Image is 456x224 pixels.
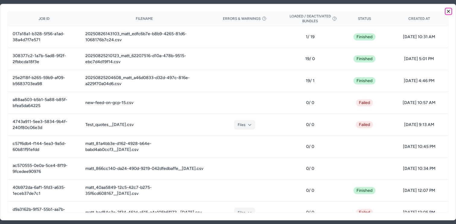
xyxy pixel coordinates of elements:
td: ac570555-0e0a-5ce4-8f19-9fcedee90976 [8,158,81,180]
td: d9a3162b-9f57-55b1-aa7b-479a842b5f64 [8,201,81,223]
td: 20250826143103_matt_edfc6b7e-b8b9-4265-81d6-1068176b7c24.csv [81,26,208,48]
td: matt_81a4bb3e-d162-4928-b64e-babd4ab0ccf3__[DATE].csv [81,136,208,158]
button: Files [234,208,255,217]
div: Created At [395,16,443,21]
td: new-feed-on-gcp-15.csv [81,92,208,114]
span: 0 / 0 [286,144,334,150]
td: matt_40aa5849-12c5-42c7-b275-35f6cd608167__[DATE].csv [81,180,208,201]
span: [DATE] 10:31 AM [395,34,443,40]
span: 0 / 0 [286,122,334,128]
td: c57f6db4-f144-5ea3-9a5d-60b81f91efdd [8,136,81,158]
span: [DATE] 10:45 PM [395,144,443,150]
span: 19 / 1 [286,78,334,84]
span: [DATE] 5:01 PM [395,56,443,62]
td: matt_bad84c3e-2f34-461d-a515-a4a105b6f172__[DATE].csv [81,201,208,223]
span: 19 / 0 [286,56,334,62]
span: [DATE] 12:07 PM [395,188,443,194]
td: 20250825210123_matt_62207516-d10a-478b-9515-ebc7d4d19f14.csv [81,48,208,70]
div: Status [344,16,385,21]
span: 0 / 0 [286,210,334,216]
div: Failed [356,121,373,128]
td: 25e2f18f-b265-59b9-af09-b5683703ea98 [8,70,81,92]
div: Finished [353,187,375,194]
button: Loaded / Deactivated Bundles [286,14,334,23]
button: Failed [356,99,373,106]
span: [DATE] 4:46 PM [395,78,443,84]
td: 40b972da-6af1-5fd3-a635-1eceb37de7c1 [8,180,81,201]
td: a88aa503-b5b1-5a88-b85f-bfea5da64225 [8,92,81,114]
td: Test_quotes__[DATE].csv [81,114,208,136]
span: [DATE] 10:34 PM [395,166,443,172]
span: 0 / 0 [286,166,334,172]
td: 20250825204608_matt_a46d0833-d32d-497c-816e-a229f70a04d6.csv [81,70,208,92]
button: Files [234,120,255,130]
span: [DATE] 10:57 AM [395,100,443,106]
div: Finished [353,77,375,84]
span: [DATE] 9:13 AM [395,122,443,128]
span: 1 / 19 [286,34,334,40]
div: Job ID [13,16,76,21]
button: Errors & Warnings [223,16,267,21]
div: Finished [353,33,375,41]
td: 017a18a1-b328-5f56-a1ad-38a4d7f7e571 [8,26,81,48]
div: Filename [85,16,204,21]
td: matt_866cc140-da24-490d-9219-042dfedbaffe__[DATE].csv [81,158,208,180]
td: 308377c2-1a7b-5ad8-9f2f-2fbbcda18f3e [8,48,81,70]
span: 0 / 0 [286,100,334,106]
td: 4743a911-5ee3-5834-9b4f-240f80c06e3d [8,114,81,136]
div: Finished [353,55,375,63]
span: [DATE] 12:05 PM [395,210,443,216]
span: 0 / 0 [286,188,334,194]
div: Failed [356,209,373,216]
